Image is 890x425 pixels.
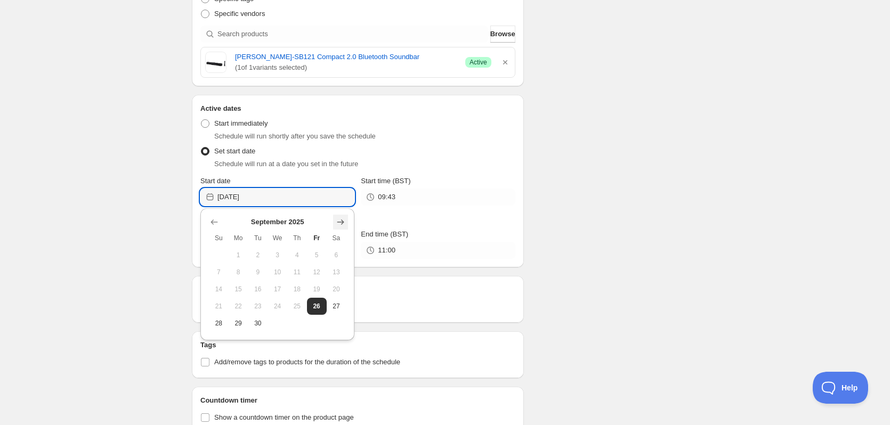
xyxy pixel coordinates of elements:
[233,319,244,328] span: 29
[214,119,268,127] span: Start immediately
[327,230,346,247] th: Saturday
[213,319,224,328] span: 28
[248,281,268,298] button: Tuesday September 16 2025
[248,298,268,315] button: Tuesday September 23 2025
[272,268,283,276] span: 10
[209,298,229,315] button: Sunday September 21 2025
[327,298,346,315] button: Saturday September 27 2025
[311,302,322,310] span: 26
[268,247,287,264] button: Wednesday September 3 2025
[268,264,287,281] button: Wednesday September 10 2025
[253,319,264,328] span: 30
[233,268,244,276] span: 8
[292,302,303,310] span: 25
[209,264,229,281] button: Sunday September 7 2025
[331,285,342,293] span: 20
[248,230,268,247] th: Tuesday
[213,234,224,242] span: Su
[200,177,230,185] span: Start date
[235,52,457,62] a: [PERSON_NAME]-SB121 Compact 2.0 Bluetooth Soundbar
[214,413,354,421] span: Show a countdown timer on the product page
[209,281,229,298] button: Sunday September 14 2025
[248,315,268,332] button: Tuesday September 30 2025
[307,230,327,247] th: Friday
[287,298,307,315] button: Thursday September 25 2025
[235,62,457,73] span: ( 1 of 1 variants selected)
[253,302,264,310] span: 23
[333,215,348,230] button: Show next month, October 2025
[229,298,248,315] button: Monday September 22 2025
[287,247,307,264] button: Thursday September 4 2025
[361,177,410,185] span: Start time (BST)
[200,103,515,114] h2: Active dates
[331,302,342,310] span: 27
[331,234,342,242] span: Sa
[268,298,287,315] button: Wednesday September 24 2025
[253,268,264,276] span: 9
[209,315,229,332] button: Sunday September 28 2025
[272,251,283,259] span: 3
[253,251,264,259] span: 2
[287,264,307,281] button: Thursday September 11 2025
[331,251,342,259] span: 6
[311,251,322,259] span: 5
[307,298,327,315] button: Today Friday September 26 2025
[233,285,244,293] span: 15
[229,247,248,264] button: Monday September 1 2025
[233,234,244,242] span: Mo
[311,285,322,293] span: 19
[813,372,869,404] iframe: Toggle Customer Support
[272,302,283,310] span: 24
[200,395,515,406] h2: Countdown timer
[248,264,268,281] button: Tuesday September 9 2025
[213,268,224,276] span: 7
[233,302,244,310] span: 22
[287,281,307,298] button: Thursday September 18 2025
[327,247,346,264] button: Saturday September 6 2025
[229,315,248,332] button: Monday September 29 2025
[292,285,303,293] span: 18
[214,132,376,140] span: Schedule will run shortly after you save the schedule
[217,26,488,43] input: Search products
[213,285,224,293] span: 14
[311,268,322,276] span: 12
[253,285,264,293] span: 16
[292,251,303,259] span: 4
[490,26,515,43] button: Browse
[248,247,268,264] button: Tuesday September 2 2025
[200,284,515,295] h2: Repeating
[229,264,248,281] button: Monday September 8 2025
[361,230,408,238] span: End time (BST)
[209,230,229,247] th: Sunday
[307,264,327,281] button: Friday September 12 2025
[307,281,327,298] button: Friday September 19 2025
[214,10,265,18] span: Specific vendors
[327,264,346,281] button: Saturday September 13 2025
[213,302,224,310] span: 21
[292,268,303,276] span: 11
[229,281,248,298] button: Monday September 15 2025
[311,234,322,242] span: Fr
[292,234,303,242] span: Th
[214,147,255,155] span: Set start date
[268,230,287,247] th: Wednesday
[253,234,264,242] span: Tu
[229,230,248,247] th: Monday
[233,251,244,259] span: 1
[307,247,327,264] button: Friday September 5 2025
[272,234,283,242] span: We
[327,281,346,298] button: Saturday September 20 2025
[490,29,515,39] span: Browse
[470,58,487,67] span: Active
[268,281,287,298] button: Wednesday September 17 2025
[200,340,515,350] h2: Tags
[214,358,400,366] span: Add/remove tags to products for the duration of the schedule
[331,268,342,276] span: 13
[272,285,283,293] span: 17
[207,215,222,230] button: Show previous month, August 2025
[287,230,307,247] th: Thursday
[214,160,358,168] span: Schedule will run at a date you set in the future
